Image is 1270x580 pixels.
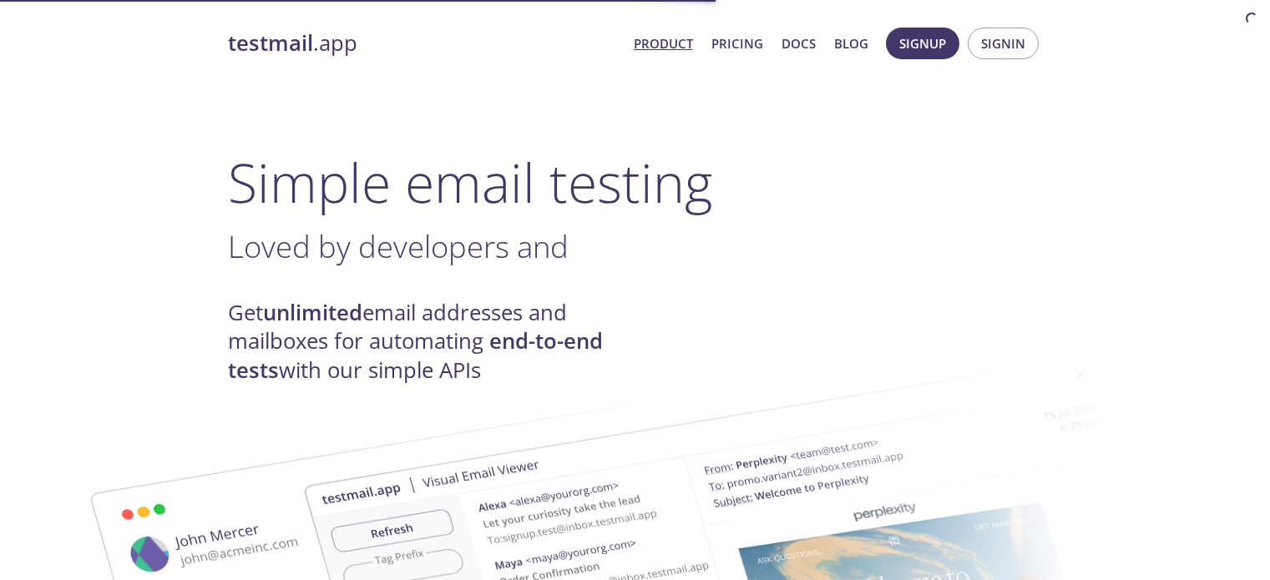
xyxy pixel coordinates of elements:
[968,28,1039,59] button: Signin
[782,33,816,54] a: Docs
[228,299,635,385] h4: Get email addresses and mailboxes for automating with our simple APIs
[263,298,362,327] strong: unlimited
[228,326,603,384] strong: end-to-end tests
[228,150,1043,214] h1: Simple email testing
[899,33,946,54] span: Signup
[711,33,763,54] a: Pricing
[834,33,868,54] a: Blog
[981,33,1025,54] span: Signin
[228,29,620,58] a: testmail.app
[634,33,693,54] a: Product
[228,28,313,58] strong: testmail
[886,28,959,59] button: Signup
[228,225,569,267] span: Loved by developers and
